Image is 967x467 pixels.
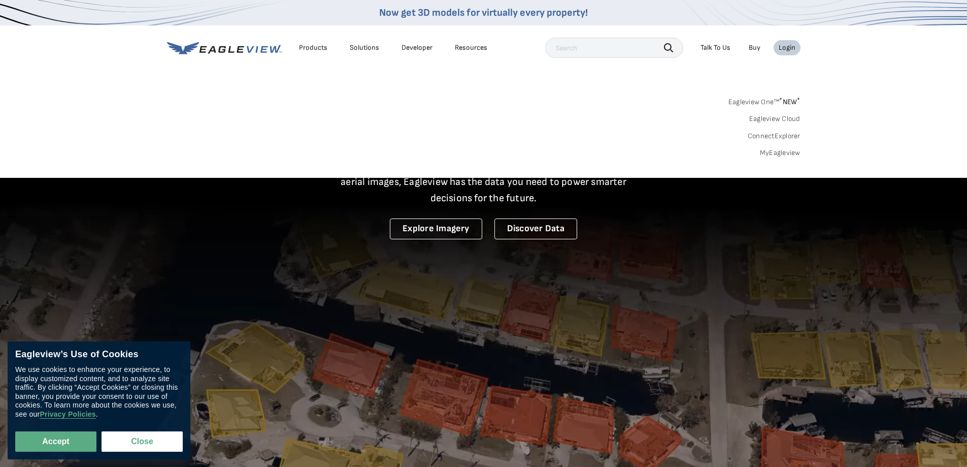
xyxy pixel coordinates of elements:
[379,7,588,19] a: Now get 3D models for virtually every property!
[328,158,639,206] p: A new era starts here. Built on more than 3.5 billion high-resolution aerial images, Eagleview ha...
[350,43,379,52] div: Solutions
[748,132,801,141] a: ConnectExplorer
[402,43,432,52] a: Developer
[390,219,482,239] a: Explore Imagery
[40,410,95,419] a: Privacy Policies
[749,114,801,123] a: Eagleview Cloud
[749,43,760,52] a: Buy
[779,43,795,52] div: Login
[701,43,730,52] div: Talk To Us
[728,95,801,106] a: Eagleview One™*NEW*
[545,38,683,58] input: Search
[760,148,801,158] a: MyEagleview
[102,431,183,452] button: Close
[15,349,183,360] div: Eagleview’s Use of Cookies
[15,365,183,419] div: We use cookies to enhance your experience, to display customized content, and to analyze site tra...
[15,431,96,452] button: Accept
[299,43,327,52] div: Products
[455,43,487,52] div: Resources
[494,219,577,239] a: Discover Data
[779,98,800,106] span: NEW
